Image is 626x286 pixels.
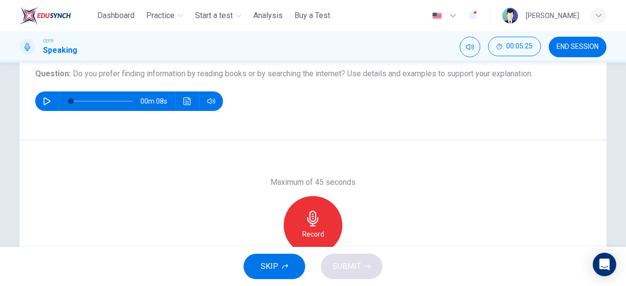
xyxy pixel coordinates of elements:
button: END SESSION [549,37,606,57]
span: 00m 08s [140,91,175,111]
button: Click to see the audio transcription [179,91,195,111]
span: Dashboard [97,10,134,22]
button: 00:05:25 [488,37,541,56]
button: Analysis [249,7,287,24]
div: Mute [460,37,480,57]
span: CEFR [43,38,53,44]
img: ELTC logo [20,6,71,25]
a: ELTC logo [20,6,93,25]
button: SKIP [244,254,305,279]
button: Practice [142,7,187,24]
span: SKIP [261,260,278,273]
span: Analysis [253,10,283,22]
div: Open Intercom Messenger [593,253,616,276]
h6: Record [302,228,324,240]
button: Start a test [191,7,246,24]
span: Practice [146,10,175,22]
span: Buy a Test [294,10,330,22]
span: Start a test [195,10,233,22]
div: Hide [488,37,541,57]
span: Do you prefer finding information by reading books or by searching the internet? [73,69,345,78]
span: 00:05:25 [506,43,533,50]
button: Dashboard [93,7,138,24]
button: Record [284,196,342,255]
img: en [431,12,443,20]
img: Profile picture [502,8,518,23]
span: END SESSION [557,43,599,51]
span: Use details and examples to support your explanation. [347,69,533,78]
button: Buy a Test [291,7,334,24]
h1: Speaking [43,44,77,56]
h6: Maximum of 45 seconds [270,176,356,188]
div: [PERSON_NAME] [526,10,579,22]
h6: Question : [35,68,591,80]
